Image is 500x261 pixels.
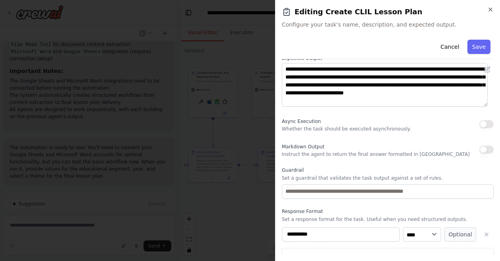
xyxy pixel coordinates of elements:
[479,227,494,242] button: Delete property_1
[282,126,411,132] p: Whether the task should be executed asynchronously.
[444,227,476,242] button: Optional
[282,167,494,173] label: Guardrail
[282,21,494,29] span: Configure your task's name, description, and expected output.
[282,175,494,181] p: Set a guardrail that validates the task output against a set of rules.
[282,151,470,157] p: Instruct the agent to return the final answer formatted in [GEOGRAPHIC_DATA]
[282,144,324,150] span: Markdown Output
[282,6,494,17] h2: Editing Create CLIL Lesson Plan
[282,208,494,215] label: Response Format
[436,40,464,54] button: Cancel
[282,119,321,124] span: Async Execution
[282,216,494,223] p: Set a response format for the task. Useful when you need structured outputs.
[467,40,490,54] button: Save
[483,65,492,74] button: Open in editor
